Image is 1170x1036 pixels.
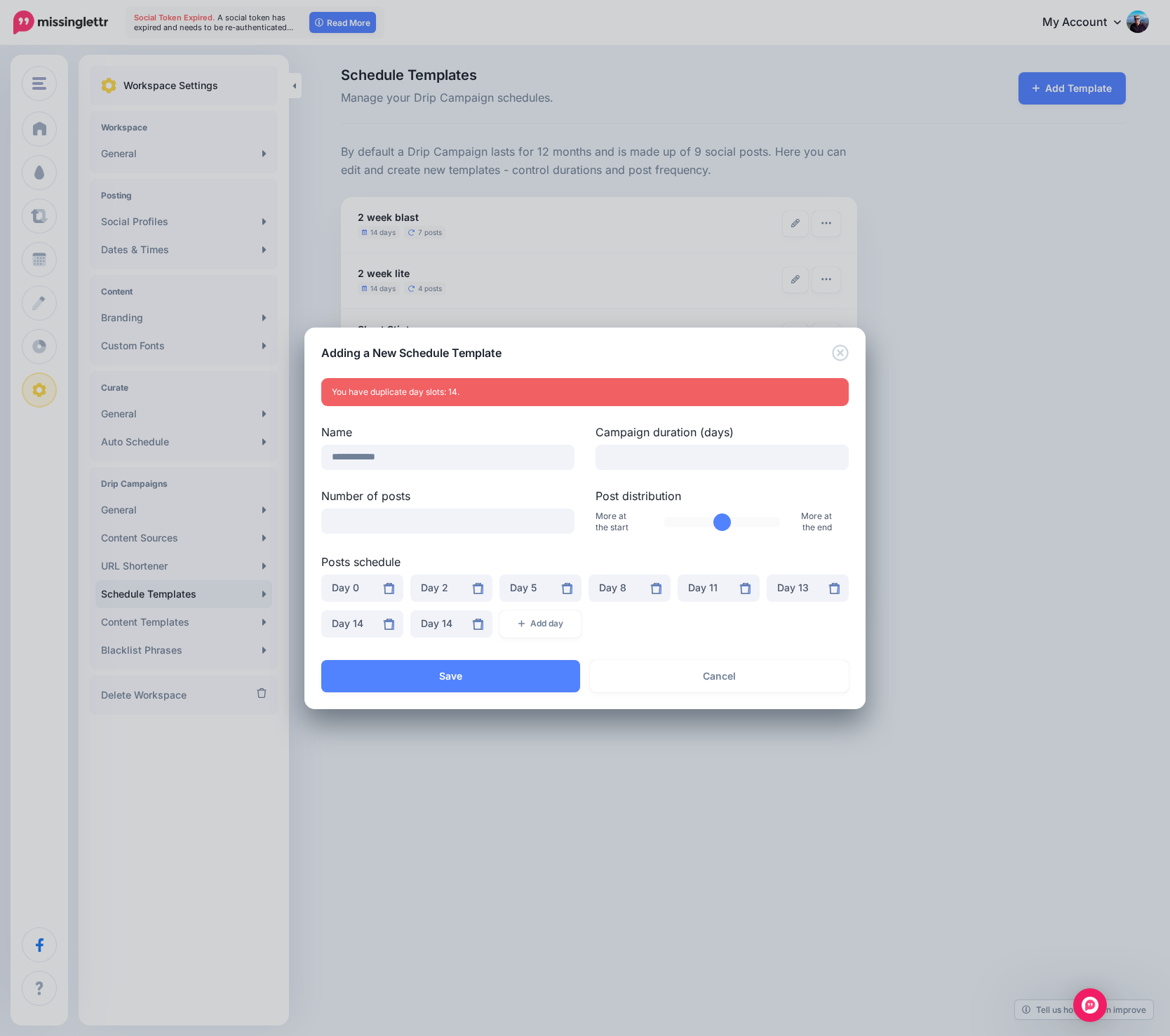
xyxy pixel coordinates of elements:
label: Name [321,424,574,440]
div: More at the end [791,509,859,536]
button: Day 8 [589,574,671,602]
h5: Adding a New Schedule Template [321,344,502,361]
button: Day 5 [499,574,581,602]
a: Cancel [590,660,849,692]
button: Day 14 [410,610,492,638]
button: Day 2 [410,574,492,602]
div: Day 14 [332,615,393,632]
div: Day 13 [777,579,838,596]
label: Number of posts [321,487,574,504]
div: Day 0 [332,579,393,596]
div: Day 11 [688,579,749,596]
div: Day 14 [421,615,482,632]
button: Save [321,660,580,692]
label: Campaign duration (days) [596,424,849,440]
div: More at the start [585,509,654,536]
button: Day 14 [321,610,403,638]
label: Post distribution [596,487,849,504]
div: Day 2 [421,579,482,596]
label: Posts schedule [321,553,849,570]
button: Day 0 [321,574,403,602]
button: Day 11 [678,574,760,602]
div: Open Intercom Messenger [1073,988,1107,1022]
div: You have duplicate day slots: 14. [321,378,849,406]
div: Day 8 [599,579,660,596]
button: Add day [499,610,581,638]
button: Day 13 [767,574,849,602]
div: Day 5 [510,579,571,596]
button: Close [832,344,849,362]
